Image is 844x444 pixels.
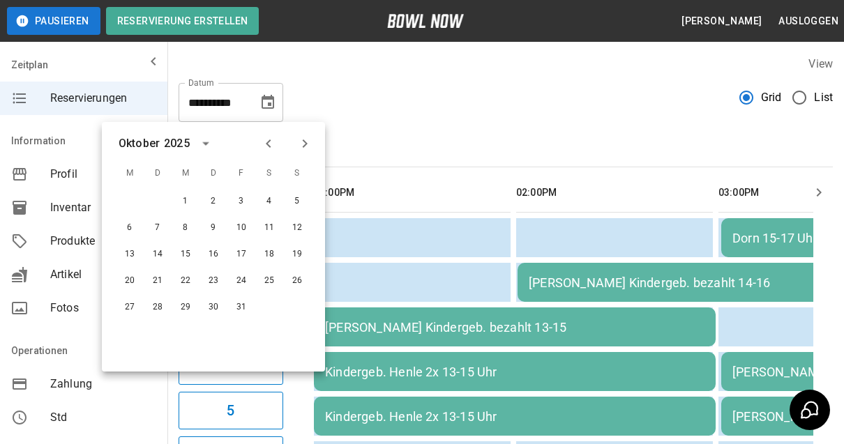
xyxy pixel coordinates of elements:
span: M [117,160,142,187]
button: 20. Okt. 2025 [117,268,142,293]
div: [PERSON_NAME] Kindergeb. bezahlt 13-15 [325,320,704,335]
div: Kindergeb. Henle 2x 13-15 Uhr [325,365,704,379]
button: 5. Okt. 2025 [285,189,310,214]
button: 23. Okt. 2025 [201,268,226,293]
span: Fotos [50,300,156,316]
button: 2. Okt. 2025 [201,189,226,214]
button: 5 [179,392,283,429]
span: D [201,160,226,187]
span: Inventar [50,199,156,216]
button: calendar view is open, switch to year view [194,132,218,155]
button: 12. Okt. 2025 [285,215,310,240]
button: 6. Okt. 2025 [117,215,142,240]
span: D [145,160,170,187]
button: 26. Okt. 2025 [285,268,310,293]
span: Reservierungen [50,90,156,107]
button: 21. Okt. 2025 [145,268,170,293]
button: [PERSON_NAME] [676,8,767,34]
div: inventory tabs [179,133,833,167]
button: 3. Okt. 2025 [229,189,254,214]
button: 11. Okt. 2025 [257,215,282,240]
button: 30. Okt. 2025 [201,295,226,320]
span: Grid [761,89,782,106]
button: 18. Okt. 2025 [257,242,282,267]
button: Pausieren [7,7,100,35]
span: Zahlung [50,376,156,392]
button: 7. Okt. 2025 [145,215,170,240]
button: Ausloggen [773,8,844,34]
button: 1. Okt. 2025 [173,189,198,214]
span: M [173,160,198,187]
button: 25. Okt. 2025 [257,268,282,293]
span: List [814,89,833,106]
button: Reservierung erstellen [106,7,259,35]
img: logo [387,14,464,28]
button: 16. Okt. 2025 [201,242,226,267]
button: 8. Okt. 2025 [173,215,198,240]
th: 01:00PM [314,173,511,213]
button: 13. Okt. 2025 [117,242,142,267]
button: 31. Okt. 2025 [229,295,254,320]
button: 24. Okt. 2025 [229,268,254,293]
h6: 5 [227,399,234,422]
label: View [808,57,833,70]
button: 4. Okt. 2025 [257,189,282,214]
button: 22. Okt. 2025 [173,268,198,293]
button: 14. Okt. 2025 [145,242,170,267]
button: 27. Okt. 2025 [117,295,142,320]
button: 19. Okt. 2025 [285,242,310,267]
button: 10. Okt. 2025 [229,215,254,240]
div: Kindergeb. Henle 2x 13-15 Uhr [325,409,704,424]
span: Std [50,409,156,426]
span: Artikel [50,266,156,283]
button: Choose date, selected date is 21. Sep. 2025 [254,89,282,116]
button: 29. Okt. 2025 [173,295,198,320]
button: Next month [293,132,317,155]
span: S [257,160,282,187]
span: F [229,160,254,187]
button: 28. Okt. 2025 [145,295,170,320]
div: 2025 [164,135,190,152]
button: 15. Okt. 2025 [173,242,198,267]
span: Profil [50,166,156,183]
button: 9. Okt. 2025 [201,215,226,240]
th: 02:00PM [516,173,713,213]
button: 17. Okt. 2025 [229,242,254,267]
span: S [285,160,310,187]
span: Produkte [50,233,156,250]
div: Oktober [119,135,160,152]
button: Previous month [257,132,280,155]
